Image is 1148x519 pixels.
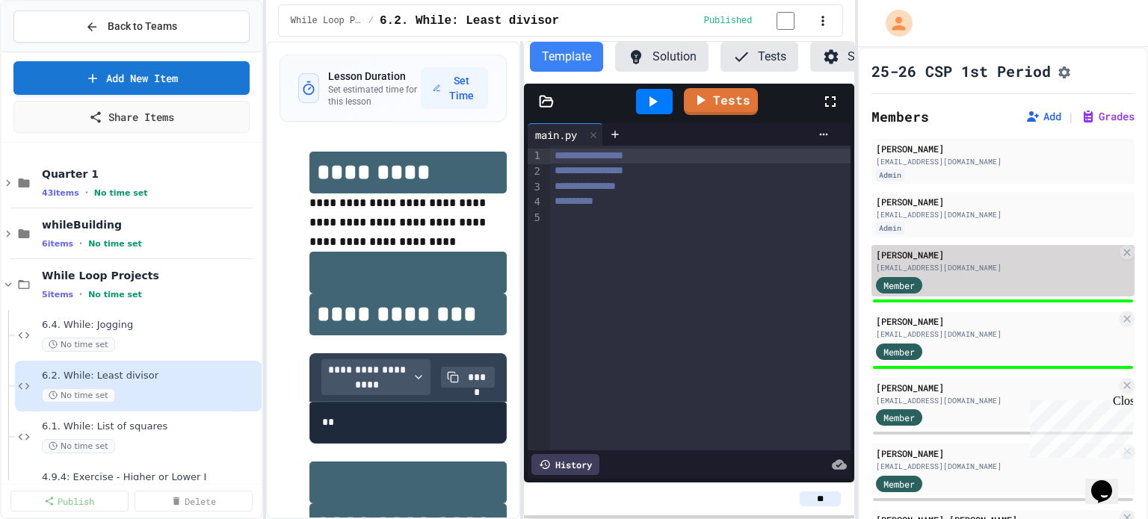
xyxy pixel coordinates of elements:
span: 43 items [42,188,79,198]
div: [EMAIL_ADDRESS][DOMAIN_NAME] [876,209,1131,220]
button: Back to Teams [13,10,250,43]
div: [PERSON_NAME] [876,314,1117,328]
a: Share Items [13,101,250,133]
div: [EMAIL_ADDRESS][DOMAIN_NAME] [876,262,1117,273]
span: 4.9.4: Exercise - Higher or Lower I [42,471,259,484]
div: [PERSON_NAME] [876,381,1117,394]
span: No time set [88,239,142,249]
button: Settings [810,42,903,72]
span: While Loop Projects [42,269,259,282]
div: Chat with us now!Close [6,6,103,95]
h1: 25-26 CSP 1st Period [871,60,1051,81]
div: [EMAIL_ADDRESS][DOMAIN_NAME] [876,156,1131,167]
span: No time set [88,290,142,299]
div: 1 [528,149,543,164]
div: [PERSON_NAME] [876,447,1117,460]
p: Set estimated time for this lesson [328,84,421,108]
span: Member [883,345,915,358]
span: • [79,288,82,300]
span: Member [883,279,915,292]
div: 2 [528,164,543,180]
div: My Account [870,6,916,40]
span: • [85,187,88,199]
span: No time set [94,188,148,198]
span: No time set [42,439,115,453]
span: 6.2. While: Least divisor [380,12,559,30]
a: Publish [10,491,129,512]
div: Admin [876,169,904,181]
button: Set Time [421,67,487,109]
button: Template [530,42,603,72]
span: Quarter 1 [42,167,259,181]
span: 6.1. While: List of squares [42,420,259,433]
span: Member [883,411,915,424]
div: 5 [528,211,543,226]
span: Back to Teams [108,19,177,34]
span: 6.2. While: Least divisor [42,370,259,382]
button: Tests [720,42,798,72]
span: / [368,15,374,27]
button: Solution [615,42,709,72]
button: Assignment Settings [1057,62,1072,80]
span: 5 items [42,290,73,299]
iframe: chat widget [1085,459,1133,504]
button: Add [1025,109,1061,124]
span: 6.4. While: Jogging [42,319,259,332]
div: [PERSON_NAME] [876,248,1117,261]
span: | [1067,108,1075,125]
a: Add New Item [13,61,250,95]
span: • [79,237,82,249]
div: Admin [876,222,904,234]
div: [EMAIL_ADDRESS][DOMAIN_NAME] [876,461,1117,472]
input: publish toggle [759,12,812,30]
a: Delete [135,491,253,512]
span: Member [883,477,915,491]
div: [PERSON_NAME] [876,142,1131,155]
span: Published [704,15,753,27]
h2: Members [871,106,929,127]
span: While Loop Projects [291,15,362,27]
h3: Lesson Duration [328,69,421,84]
div: [PERSON_NAME] [876,195,1131,208]
div: History [531,454,599,475]
iframe: chat widget [1024,394,1133,458]
div: [EMAIL_ADDRESS][DOMAIN_NAME] [876,395,1117,406]
span: 6 items [42,239,73,249]
span: No time set [42,338,115,352]
div: 3 [528,180,543,196]
div: main.py [528,127,584,143]
button: Grades [1081,109,1135,124]
span: whileBuilding [42,218,259,231]
span: No time set [42,388,115,403]
div: Content is published and visible to students [704,11,812,30]
div: [EMAIL_ADDRESS][DOMAIN_NAME] [876,329,1117,340]
div: 4 [528,195,543,211]
div: main.py [528,123,603,146]
a: Tests [684,88,758,115]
